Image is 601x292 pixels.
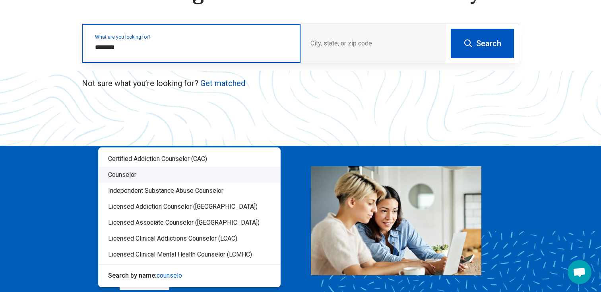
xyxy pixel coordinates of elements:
span: Search by name: [108,272,157,279]
div: Licensed Clinical Addictions Counselor (LCAC) [99,231,280,247]
label: What are you looking for? [95,35,291,39]
div: Suggestions [99,148,280,287]
div: Counselor [99,167,280,183]
div: Licensed Clinical Mental Health Counselor (LCMHC) [99,247,280,263]
p: Not sure what you’re looking for? [82,78,519,89]
div: Licensed Addiction Counselor ([GEOGRAPHIC_DATA]) [99,199,280,215]
div: Independent Substance Abuse Counselor [99,183,280,199]
div: Certified Addiction Counselor (CAC) [99,151,280,167]
div: Licensed Associate Counselor ([GEOGRAPHIC_DATA]) [99,215,280,231]
div: Open chat [568,260,591,284]
span: counselo [157,272,182,279]
a: Get matched [200,78,245,88]
button: Search [451,29,514,58]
